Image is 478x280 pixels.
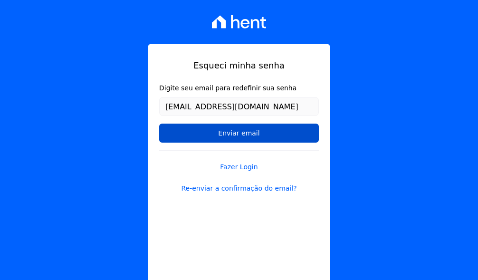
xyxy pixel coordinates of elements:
input: Enviar email [159,124,319,143]
label: Digite seu email para redefinir sua senha [159,83,319,93]
input: Email [159,97,319,116]
a: Re-enviar a confirmação do email? [159,183,319,193]
a: Fazer Login [159,150,319,172]
h1: Esqueci minha senha [159,59,319,72]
